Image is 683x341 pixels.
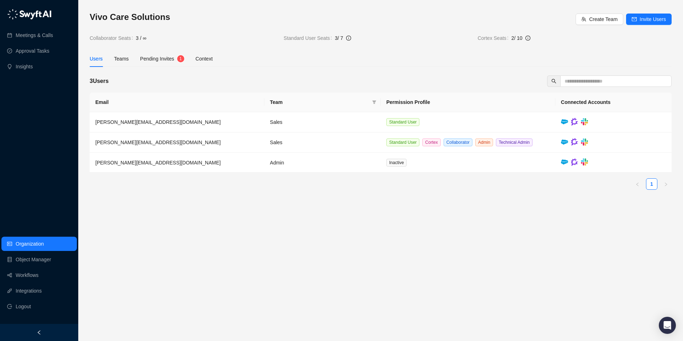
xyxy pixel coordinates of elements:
[444,138,472,146] span: Collaborator
[90,34,136,42] span: Collaborator Seats
[90,55,103,63] div: Users
[16,28,53,42] a: Meetings & Calls
[571,118,578,126] img: gong-Dwh8HbPa.png
[16,299,31,314] span: Logout
[571,158,578,166] img: gong-Dwh8HbPa.png
[16,284,42,298] a: Integrations
[16,252,51,267] a: Object Manager
[386,159,407,167] span: Inactive
[95,160,221,166] span: [PERSON_NAME][EMAIL_ADDRESS][DOMAIN_NAME]
[640,15,666,23] span: Invite Users
[632,17,637,22] span: mail
[571,138,578,146] img: gong-Dwh8HbPa.png
[660,178,672,190] li: Next Page
[90,93,264,112] th: Email
[90,77,108,85] h5: 3 Users
[381,93,555,112] th: Permission Profile
[16,59,33,74] a: Insights
[551,79,556,84] span: search
[576,14,623,25] button: Create Team
[478,34,512,42] span: Cortex Seats
[626,14,672,25] button: Invite Users
[95,119,221,125] span: [PERSON_NAME][EMAIL_ADDRESS][DOMAIN_NAME]
[646,179,657,189] a: 1
[386,118,419,126] span: Standard User
[196,55,213,63] div: Context
[16,44,49,58] a: Approval Tasks
[16,268,38,282] a: Workflows
[335,35,343,41] span: 3 / 7
[632,178,643,190] button: left
[555,93,672,112] th: Connected Accounts
[346,36,351,41] span: info-circle
[561,119,568,124] img: salesforce-ChMvK6Xa.png
[179,56,182,61] span: 1
[561,140,568,145] img: salesforce-ChMvK6Xa.png
[660,178,672,190] button: right
[7,304,12,309] span: logout
[270,98,369,106] span: Team
[561,159,568,164] img: salesforce-ChMvK6Xa.png
[95,140,221,145] span: [PERSON_NAME][EMAIL_ADDRESS][DOMAIN_NAME]
[511,35,522,41] span: 2 / 10
[581,138,588,146] img: slack-Cn3INd-T.png
[90,11,576,23] h3: Vivo Care Solutions
[525,36,530,41] span: info-circle
[664,182,668,187] span: right
[264,132,381,153] td: Sales
[659,317,676,334] div: Open Intercom Messenger
[386,138,419,146] span: Standard User
[114,55,129,63] div: Teams
[140,56,174,62] span: Pending Invites
[136,34,146,42] span: 3 / ∞
[37,330,42,335] span: left
[646,178,657,190] li: 1
[264,153,381,173] td: Admin
[372,100,376,104] span: filter
[7,9,52,20] img: logo-05li4sbe.png
[16,237,44,251] a: Organization
[589,15,618,23] span: Create Team
[177,55,184,62] sup: 1
[632,178,643,190] li: Previous Page
[422,138,440,146] span: Cortex
[371,97,378,107] span: filter
[475,138,493,146] span: Admin
[635,182,640,187] span: left
[581,118,588,125] img: slack-Cn3INd-T.png
[581,17,586,22] span: team
[496,138,533,146] span: Technical Admin
[264,112,381,132] td: Sales
[284,34,335,42] span: Standard User Seats
[581,158,588,166] img: slack-Cn3INd-T.png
